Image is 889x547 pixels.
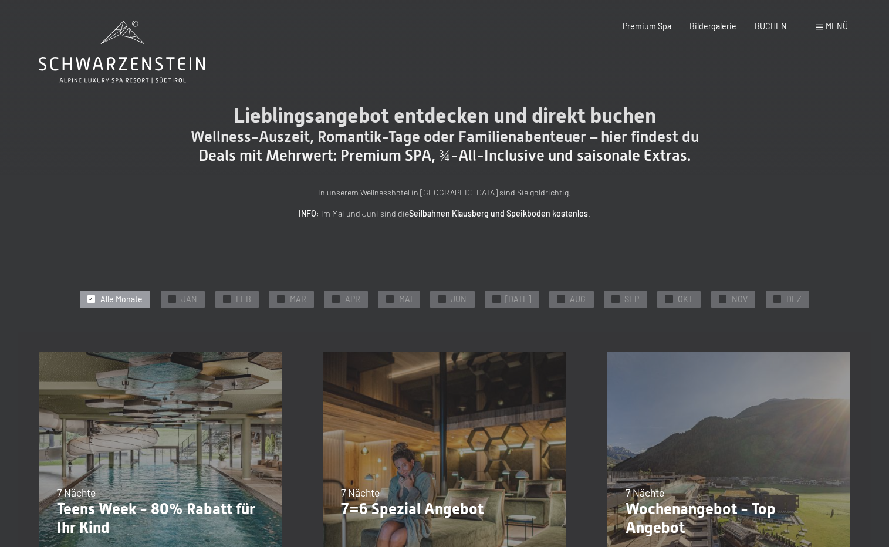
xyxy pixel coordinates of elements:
span: Menü [826,21,848,31]
span: OKT [678,293,693,305]
span: Lieblingsangebot entdecken und direkt buchen [234,103,656,127]
a: BUCHEN [755,21,787,31]
span: ✓ [667,296,671,303]
span: APR [345,293,360,305]
span: ✓ [170,296,174,303]
span: NOV [732,293,748,305]
p: 7=6 Spezial Angebot [341,500,547,519]
span: MAI [399,293,413,305]
span: SEP [624,293,639,305]
span: ✓ [387,296,392,303]
span: ✓ [89,296,93,303]
span: MAR [290,293,306,305]
a: Bildergalerie [689,21,736,31]
span: AUG [570,293,586,305]
span: Wellness-Auszeit, Romantik-Tage oder Familienabenteuer – hier findest du Deals mit Mehrwert: Prem... [191,128,699,164]
span: ✓ [333,296,338,303]
span: ✓ [559,296,563,303]
span: JUN [451,293,467,305]
span: 7 Nächte [57,486,96,499]
strong: Seilbahnen Klausberg und Speikboden kostenlos [409,208,588,218]
a: Premium Spa [623,21,671,31]
span: ✓ [440,296,444,303]
span: FEB [236,293,251,305]
span: ✓ [775,296,780,303]
span: ✓ [278,296,283,303]
span: DEZ [786,293,802,305]
span: Alle Monate [100,293,143,305]
p: Wochenangebot - Top Angebot [626,500,832,537]
span: JAN [181,293,197,305]
strong: INFO [299,208,316,218]
span: ✓ [613,296,618,303]
span: 7 Nächte [626,486,664,499]
span: 7 Nächte [341,486,380,499]
span: ✓ [224,296,229,303]
span: [DATE] [505,293,531,305]
p: : Im Mai und Juni sind die . [187,207,703,221]
span: ✓ [721,296,725,303]
p: Teens Week - 80% Rabatt für Ihr Kind [57,500,263,537]
span: ✓ [494,296,499,303]
p: In unserem Wellnesshotel in [GEOGRAPHIC_DATA] sind Sie goldrichtig. [187,186,703,200]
